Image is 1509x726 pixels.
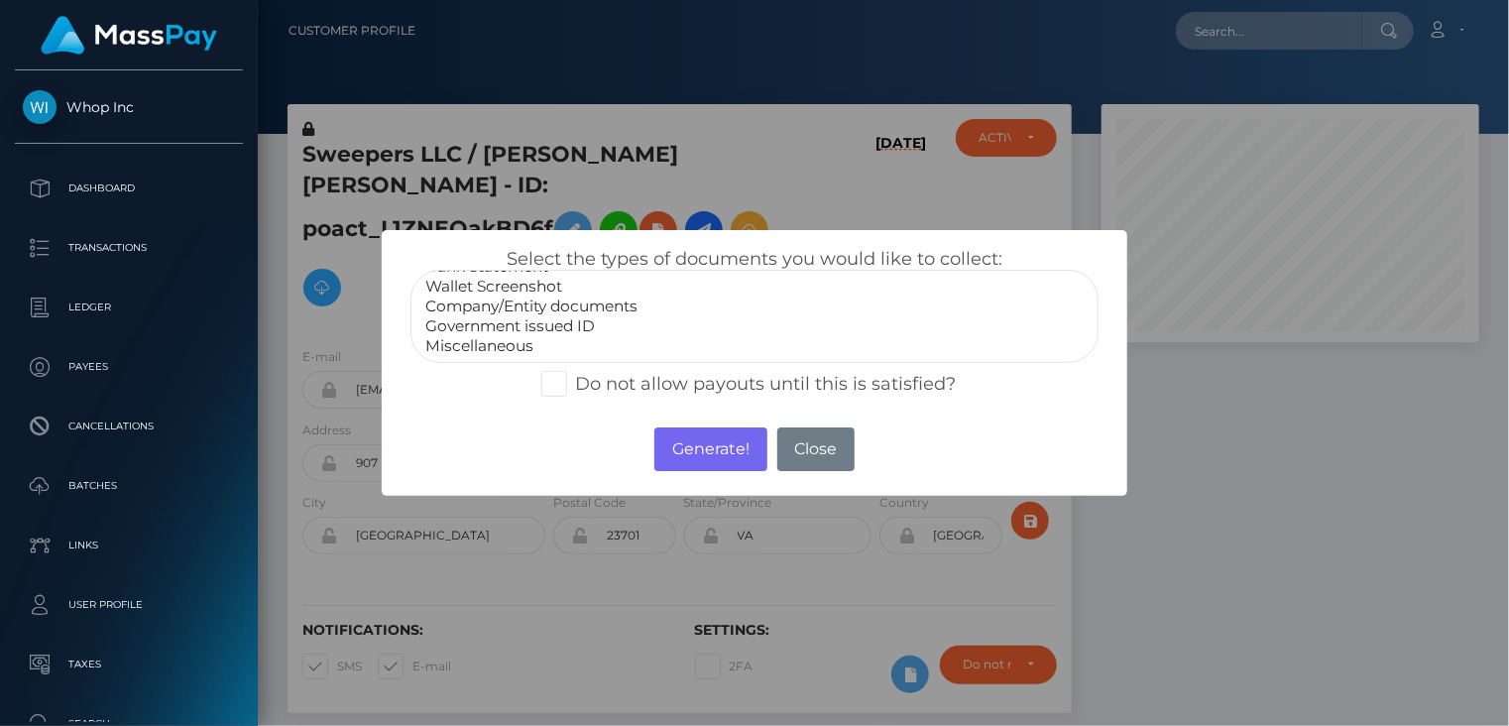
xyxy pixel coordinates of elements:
select: < [410,270,1100,363]
option: Government issued ID [423,316,1087,336]
p: Batches [23,471,235,501]
p: Links [23,531,235,560]
option: Company/Entity documents [423,297,1087,316]
p: User Profile [23,590,235,620]
label: Do not allow payouts until this is satisfied? [541,371,957,397]
p: Ledger [23,293,235,322]
span: Whop Inc [15,98,243,116]
p: Dashboard [23,174,235,203]
option: Wallet Screenshot [423,277,1087,297]
p: Taxes [23,650,235,679]
p: Cancellations [23,412,235,441]
img: MassPay Logo [41,16,217,55]
div: Select the types of documents you would like to collect: [396,248,1114,363]
p: Payees [23,352,235,382]
button: Close [777,427,855,471]
p: Transactions [23,233,235,263]
img: Whop Inc [23,90,57,124]
option: Miscellaneous [423,336,1087,356]
button: Generate! [654,427,766,471]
